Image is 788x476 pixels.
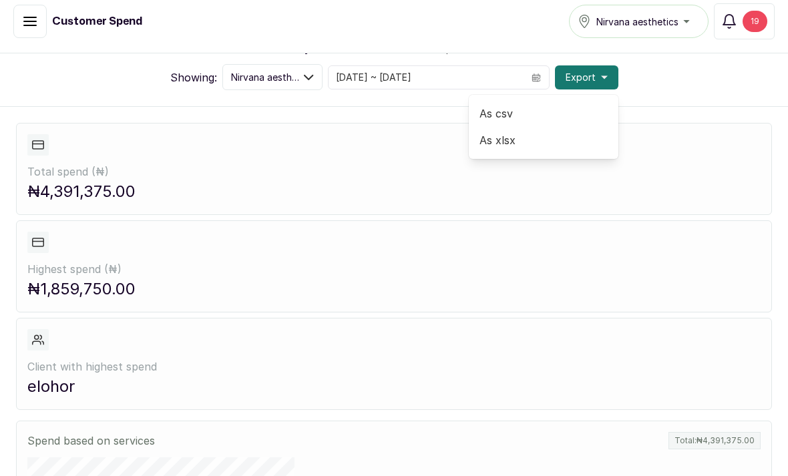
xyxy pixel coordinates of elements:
[52,13,142,29] h1: Customer Spend
[27,433,155,449] p: Spend based on services
[27,261,761,277] p: Highest spend ( ₦ )
[170,69,217,85] p: Showing:
[566,71,596,84] span: Export
[27,164,761,180] p: Total spend ( ₦ )
[743,11,767,32] div: 19
[569,5,709,38] button: Nirvana aesthetics
[27,180,761,204] p: ₦4,391,375.00
[469,95,618,159] div: Export
[596,15,678,29] span: Nirvana aesthetics
[222,64,323,90] button: Nirvana aesthetics
[27,277,761,301] p: ₦1,859,750.00
[555,65,618,89] button: Export
[479,132,608,148] span: As xlsx
[714,3,775,39] button: 19
[532,73,541,82] svg: calendar
[231,70,305,84] span: Nirvana aesthetics
[479,105,608,122] span: As csv
[27,359,761,375] p: Client with highest spend
[27,375,761,399] p: elohor
[668,432,761,449] span: Total: ₦4,391,375.00
[329,66,524,89] input: Select date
